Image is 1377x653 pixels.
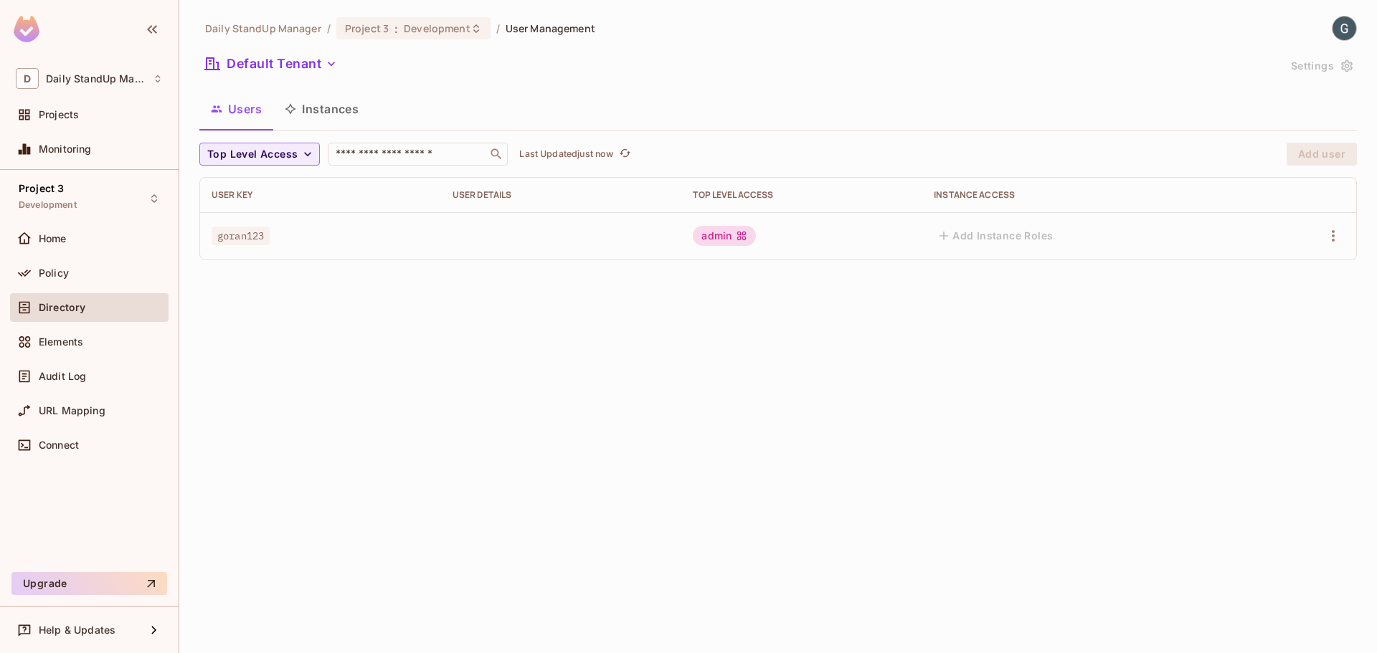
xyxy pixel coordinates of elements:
p: Last Updated just now [519,148,613,160]
span: Elements [39,336,83,348]
span: D [16,68,39,89]
span: User Management [506,22,595,35]
button: Upgrade [11,572,167,595]
button: Top Level Access [199,143,320,166]
span: Audit Log [39,371,86,382]
span: : [394,23,399,34]
img: Goran Jovanovic [1333,16,1356,40]
span: Help & Updates [39,624,115,636]
div: admin [693,226,756,246]
span: Project 3 [19,183,64,194]
div: Top Level Access [693,189,911,201]
div: User Key [212,189,430,201]
button: Settings [1285,54,1357,77]
span: refresh [619,147,631,161]
button: Instances [273,91,370,127]
span: Top Level Access [207,146,298,163]
button: Add Instance Roles [934,224,1059,247]
li: / [327,22,331,35]
span: Projects [39,109,79,120]
span: Monitoring [39,143,92,155]
span: Development [404,22,470,35]
button: Users [199,91,273,127]
div: User Details [453,189,671,201]
li: / [496,22,500,35]
span: Development [19,199,77,211]
span: Workspace: Daily StandUp Manager [46,73,146,85]
span: Home [39,233,67,244]
button: refresh [616,146,633,163]
button: Default Tenant [199,52,343,75]
span: Directory [39,302,85,313]
span: the active workspace [205,22,321,35]
span: URL Mapping [39,405,105,416]
div: Instance Access [934,189,1242,201]
button: Add user [1287,143,1357,166]
span: Connect [39,439,79,451]
span: goran123 [212,227,270,245]
span: Policy [39,267,69,279]
span: Project 3 [345,22,389,35]
span: Click to refresh data [613,146,633,163]
img: SReyMgAAAABJRU5ErkJggg== [14,16,39,42]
